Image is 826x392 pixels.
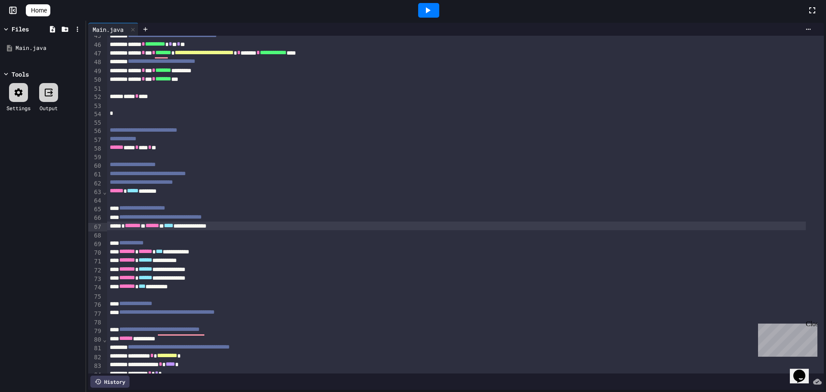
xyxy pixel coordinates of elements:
[88,336,102,344] div: 80
[88,197,102,205] div: 64
[88,275,102,284] div: 73
[88,25,128,34] div: Main.java
[88,179,102,188] div: 62
[88,32,102,40] div: 45
[88,162,102,170] div: 60
[6,104,31,112] div: Settings
[755,320,817,357] iframe: chat widget
[40,104,58,112] div: Output
[88,58,102,67] div: 48
[15,44,83,52] div: Main.java
[88,301,102,309] div: 76
[88,85,102,93] div: 51
[88,110,102,119] div: 54
[88,76,102,84] div: 50
[3,3,59,55] div: Chat with us now!Close
[88,49,102,58] div: 47
[88,119,102,127] div: 55
[88,327,102,336] div: 79
[88,93,102,102] div: 52
[88,23,139,36] div: Main.java
[102,188,107,195] span: Fold line
[88,205,102,214] div: 65
[88,371,102,380] div: 84
[88,344,102,353] div: 81
[88,353,102,362] div: 82
[88,293,102,301] div: 75
[88,67,102,76] div: 49
[88,188,102,197] div: 63
[88,249,102,257] div: 70
[88,170,102,179] div: 61
[88,145,102,153] div: 58
[88,266,102,275] div: 72
[88,318,102,327] div: 78
[88,214,102,222] div: 66
[88,240,102,249] div: 69
[102,336,107,343] span: Fold line
[88,102,102,111] div: 53
[88,362,102,370] div: 83
[88,153,102,162] div: 59
[88,136,102,145] div: 57
[88,127,102,136] div: 56
[26,4,50,16] a: Home
[12,70,29,79] div: Tools
[88,41,102,49] div: 46
[88,284,102,292] div: 74
[88,310,102,318] div: 77
[12,25,29,34] div: Files
[88,231,102,240] div: 68
[790,358,817,383] iframe: chat widget
[88,257,102,266] div: 71
[31,6,47,15] span: Home
[90,376,129,388] div: History
[88,223,102,231] div: 67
